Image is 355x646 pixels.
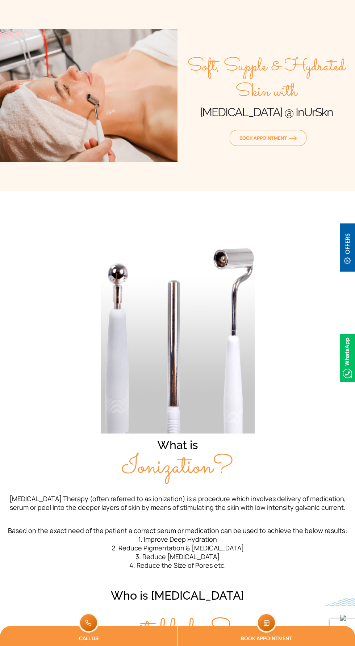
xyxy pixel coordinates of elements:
img: mobile-tel [79,613,99,633]
img: up-blue-arrow.svg [340,615,346,621]
h1: [MEDICAL_DATA] @ InUrSkn [181,105,351,120]
a: Whatsappicon [340,353,355,361]
span: Soft, Supple & Hydrated Skin with [181,54,351,105]
div: What is [7,434,348,480]
a: Book Appointmentorange-arrow [230,130,306,146]
span: Book Appointment [239,135,297,141]
p: Based on the exact need of the patient a correct serum or medication can be used to achieve the b... [7,526,348,570]
img: offerBt [340,224,355,272]
img: mobile-cal [256,613,276,633]
a: Book Appointment [177,626,355,646]
span: Ionization? [122,448,233,486]
img: orange-arrow [289,136,297,140]
span: [MEDICAL_DATA] Therapy (often referred to as ionization) is a procedure which involves delivery o... [9,494,346,512]
img: Whatsappicon [340,334,355,382]
img: bluewave [326,598,355,606]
